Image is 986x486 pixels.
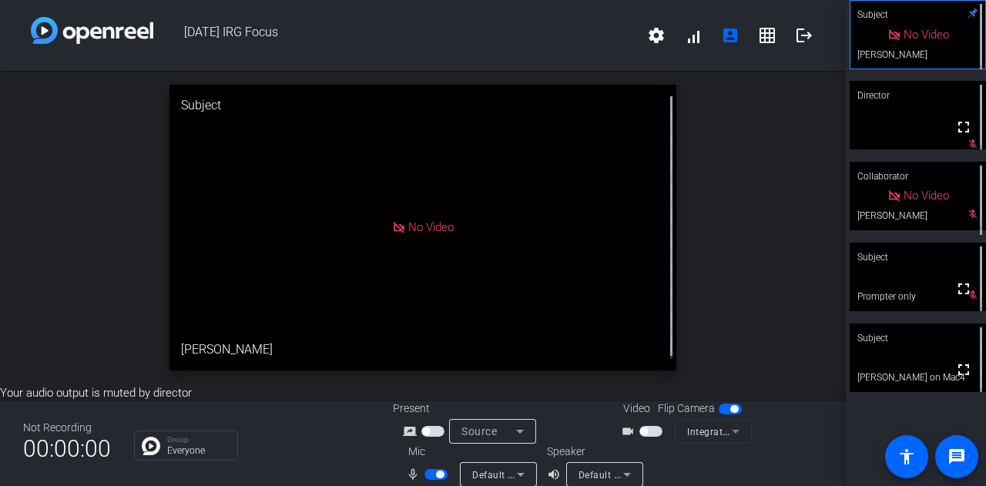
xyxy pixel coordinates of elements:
[23,420,111,436] div: Not Recording
[850,243,986,272] div: Subject
[947,447,966,466] mat-icon: message
[406,465,424,484] mat-icon: mic_none
[721,26,739,45] mat-icon: account_box
[31,17,153,44] img: white-gradient.svg
[408,220,454,234] span: No Video
[393,401,547,417] div: Present
[167,446,230,455] p: Everyone
[621,422,639,441] mat-icon: videocam_outline
[850,162,986,191] div: Collaborator
[647,26,666,45] mat-icon: settings
[897,447,916,466] mat-icon: accessibility
[169,85,677,126] div: Subject
[795,26,813,45] mat-icon: logout
[675,17,712,54] button: signal_cellular_alt
[954,280,973,298] mat-icon: fullscreen
[153,17,638,54] span: [DATE] IRG Focus
[954,360,973,379] mat-icon: fullscreen
[623,401,650,417] span: Video
[904,28,949,42] span: No Video
[142,437,160,455] img: Chat Icon
[850,323,986,353] div: Subject
[904,189,949,203] span: No Video
[403,422,421,441] mat-icon: screen_share_outline
[23,430,111,468] span: 00:00:00
[954,118,973,136] mat-icon: fullscreen
[393,444,547,460] div: Mic
[850,81,986,110] div: Director
[579,468,756,481] span: Default - Speakers (2- Realtek(R) Audio)
[167,436,230,444] p: Group
[758,26,776,45] mat-icon: grid_on
[547,465,565,484] mat-icon: volume_up
[472,468,866,481] span: Default - Microphone Array (2- Intel® Smart Sound Technology for Digital Microphones)
[658,401,715,417] span: Flip Camera
[461,425,497,437] span: Source
[547,444,639,460] div: Speaker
